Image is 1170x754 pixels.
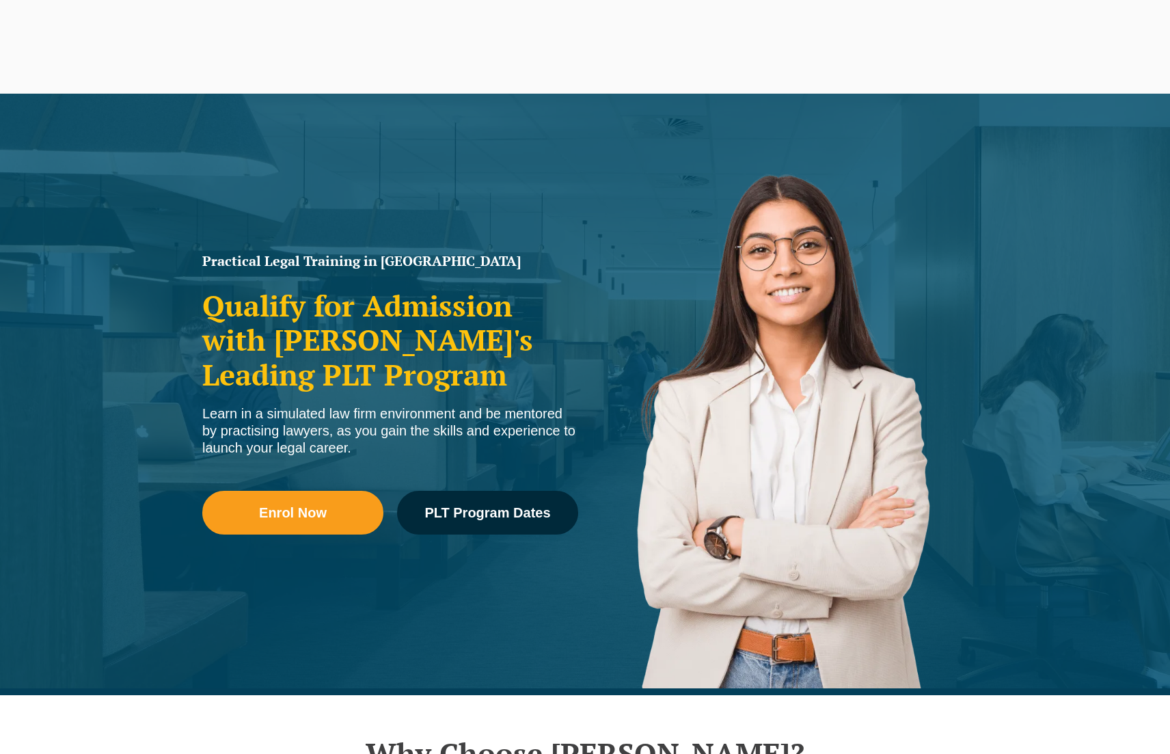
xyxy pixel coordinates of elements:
[202,288,578,392] h2: Qualify for Admission with [PERSON_NAME]'s Leading PLT Program
[202,491,383,535] a: Enrol Now
[202,405,578,457] div: Learn in a simulated law firm environment and be mentored by practising lawyers, as you gain the ...
[397,491,578,535] a: PLT Program Dates
[259,506,327,520] span: Enrol Now
[424,506,550,520] span: PLT Program Dates
[202,254,578,268] h1: Practical Legal Training in [GEOGRAPHIC_DATA]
